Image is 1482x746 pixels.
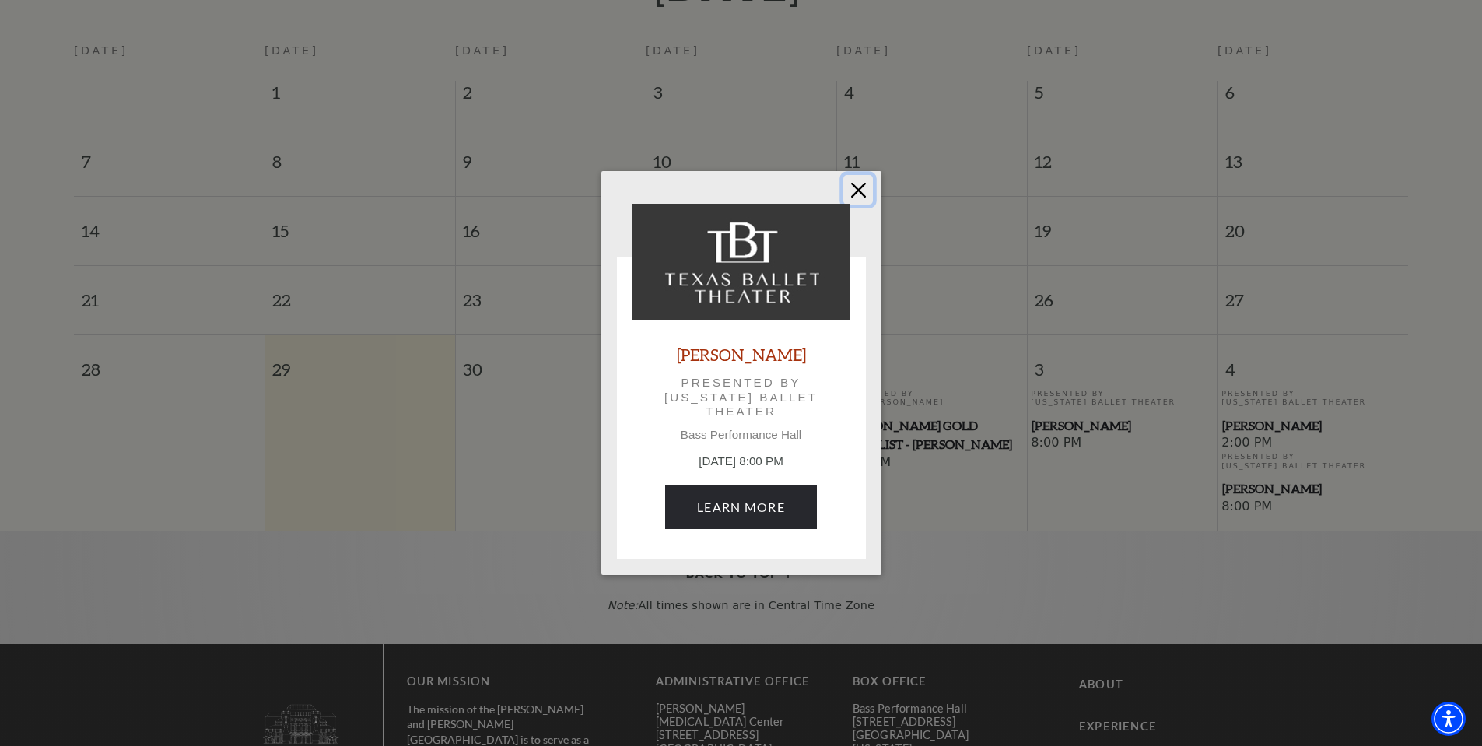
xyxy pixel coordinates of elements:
[632,204,850,320] img: Peter Pan
[654,376,829,419] p: Presented by [US_STATE] Ballet Theater
[677,344,806,365] a: [PERSON_NAME]
[632,453,850,471] p: [DATE] 8:00 PM
[1431,702,1466,736] div: Accessibility Menu
[632,428,850,442] p: Bass Performance Hall
[843,175,873,205] button: Close
[665,485,817,529] a: October 3, 8:00 PM Learn More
